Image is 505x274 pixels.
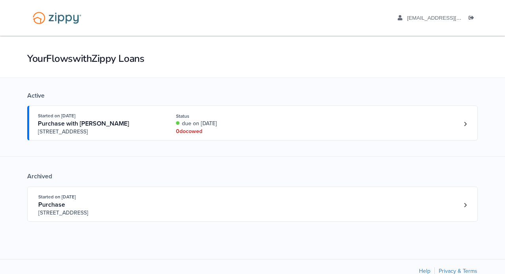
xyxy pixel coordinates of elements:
[38,120,129,128] span: Purchase with [PERSON_NAME]
[27,187,478,222] a: Open loan 4262751
[27,52,478,65] h1: Your Flows with Zippy Loans
[27,92,478,100] div: Active
[27,172,478,180] div: Archived
[398,15,498,23] a: edit profile
[176,120,281,128] div: due on [DATE]
[27,106,478,141] a: Open loan 4263577
[28,8,86,28] img: Logo
[38,113,75,118] span: Started on [DATE]
[38,209,159,217] span: [STREET_ADDRESS]
[38,194,76,200] span: Started on [DATE]
[176,128,281,135] div: 0 doc owed
[469,15,477,23] a: Log out
[38,128,158,136] span: [STREET_ADDRESS]
[459,118,471,130] a: Loan number 4263577
[459,199,471,211] a: Loan number 4262751
[176,113,281,120] div: Status
[38,201,65,209] span: Purchase
[407,15,498,21] span: albertoenrique3500@gmail.com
